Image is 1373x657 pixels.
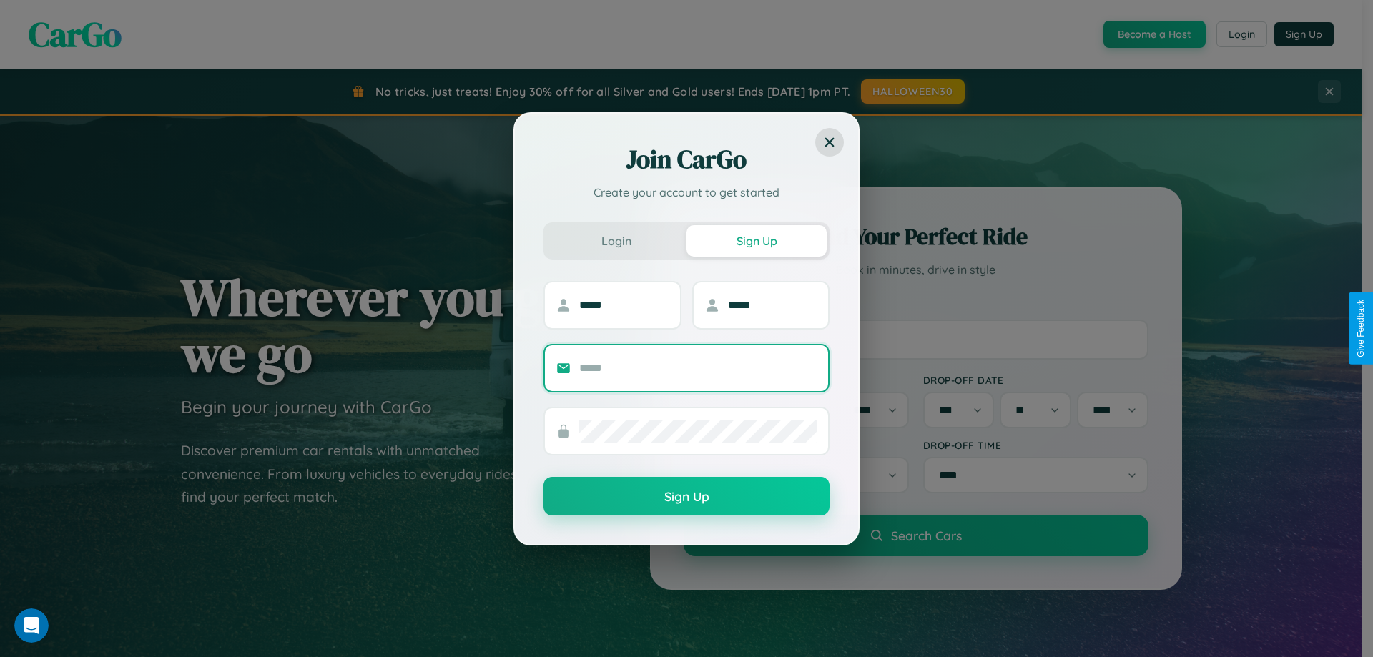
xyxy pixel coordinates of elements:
div: Give Feedback [1356,300,1366,357]
iframe: Intercom live chat [14,608,49,643]
p: Create your account to get started [543,184,830,201]
button: Login [546,225,686,257]
h2: Join CarGo [543,142,830,177]
button: Sign Up [686,225,827,257]
button: Sign Up [543,477,830,515]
